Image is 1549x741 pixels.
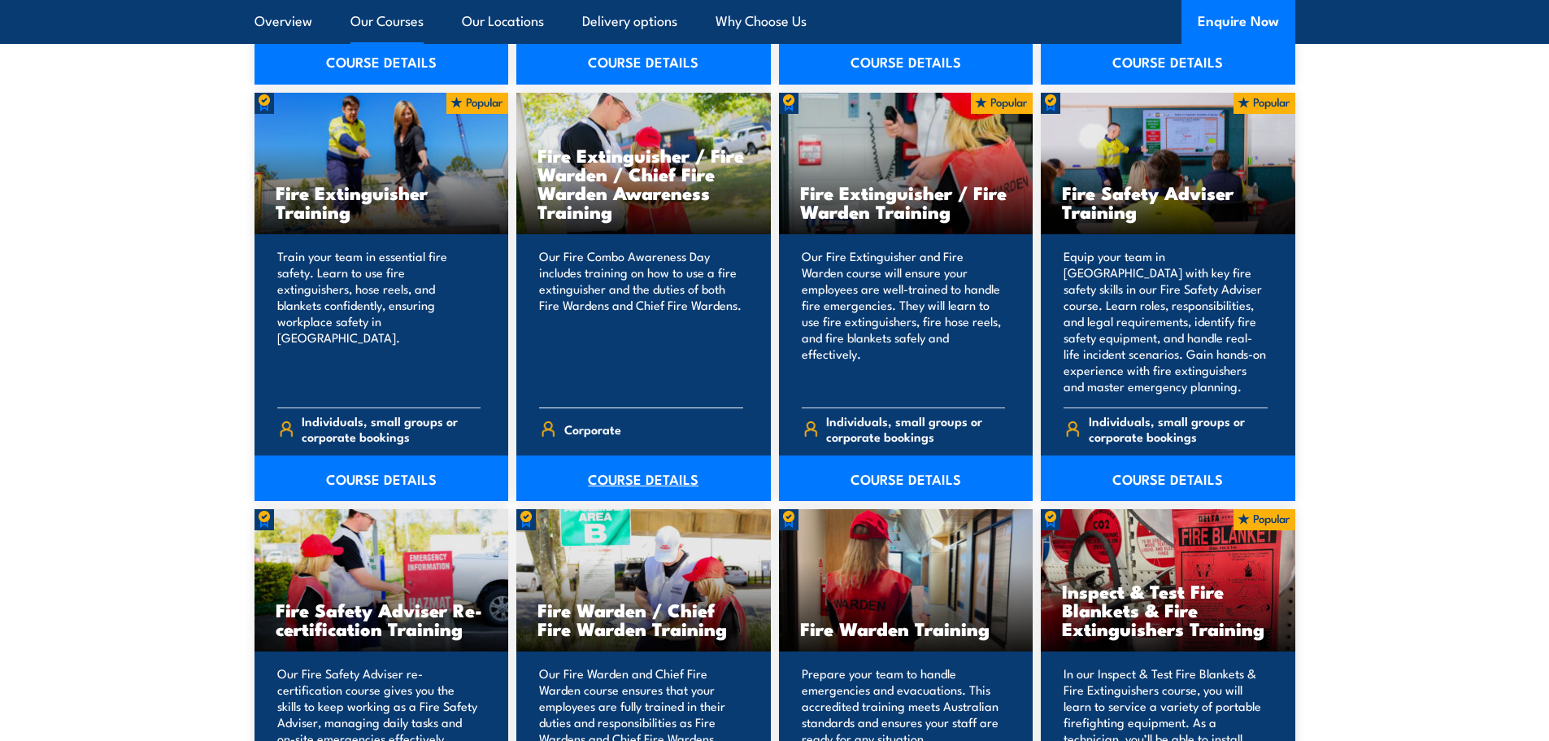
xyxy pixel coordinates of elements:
[276,600,488,638] h3: Fire Safety Adviser Re-certification Training
[800,619,1012,638] h3: Fire Warden Training
[1062,582,1274,638] h3: Inspect & Test Fire Blankets & Fire Extinguishers Training
[1089,413,1268,444] span: Individuals, small groups or corporate bookings
[302,413,481,444] span: Individuals, small groups or corporate bookings
[516,39,771,85] a: COURSE DETAILS
[276,183,488,220] h3: Fire Extinguisher Training
[277,248,481,394] p: Train your team in essential fire safety. Learn to use fire extinguishers, hose reels, and blanke...
[255,455,509,501] a: COURSE DETAILS
[1064,248,1268,394] p: Equip your team in [GEOGRAPHIC_DATA] with key fire safety skills in our Fire Safety Adviser cours...
[826,413,1005,444] span: Individuals, small groups or corporate bookings
[802,248,1006,394] p: Our Fire Extinguisher and Fire Warden course will ensure your employees are well-trained to handl...
[1062,183,1274,220] h3: Fire Safety Adviser Training
[255,39,509,85] a: COURSE DETAILS
[564,416,621,442] span: Corporate
[539,248,743,394] p: Our Fire Combo Awareness Day includes training on how to use a fire extinguisher and the duties o...
[779,39,1033,85] a: COURSE DETAILS
[537,600,750,638] h3: Fire Warden / Chief Fire Warden Training
[779,455,1033,501] a: COURSE DETAILS
[800,183,1012,220] h3: Fire Extinguisher / Fire Warden Training
[1041,455,1295,501] a: COURSE DETAILS
[1041,39,1295,85] a: COURSE DETAILS
[537,146,750,220] h3: Fire Extinguisher / Fire Warden / Chief Fire Warden Awareness Training
[516,455,771,501] a: COURSE DETAILS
